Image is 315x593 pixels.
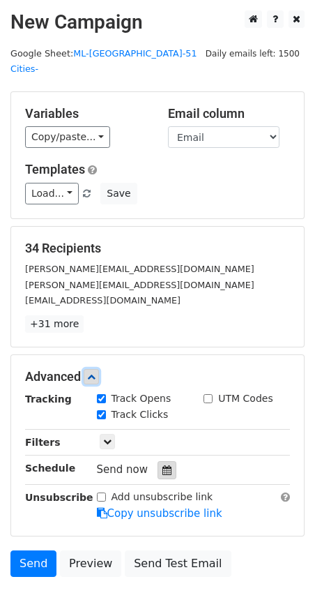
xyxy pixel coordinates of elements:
strong: Unsubscribe [25,492,93,503]
a: Copy/paste... [25,126,110,148]
strong: Tracking [25,393,72,405]
label: UTM Codes [218,391,272,406]
h5: Variables [25,106,147,121]
a: Load... [25,183,79,204]
span: Send now [97,463,148,476]
h5: Email column [168,106,290,121]
a: Copy unsubscribe link [97,507,222,520]
iframe: Chat Widget [245,526,315,593]
h5: 34 Recipients [25,241,290,256]
a: Preview [60,550,121,577]
h5: Advanced [25,369,290,384]
a: Templates [25,162,85,177]
a: ML-[GEOGRAPHIC_DATA]-51 Cities- [10,48,197,75]
small: [EMAIL_ADDRESS][DOMAIN_NAME] [25,295,180,306]
button: Save [100,183,137,204]
a: Daily emails left: 1500 [201,48,305,59]
span: Daily emails left: 1500 [201,46,305,61]
a: Send [10,550,56,577]
small: [PERSON_NAME][EMAIL_ADDRESS][DOMAIN_NAME] [25,280,254,290]
label: Add unsubscribe link [112,490,213,504]
a: Send Test Email [125,550,231,577]
small: [PERSON_NAME][EMAIL_ADDRESS][DOMAIN_NAME] [25,264,254,274]
strong: Schedule [25,463,75,474]
a: +31 more [25,315,84,333]
h2: New Campaign [10,10,305,34]
label: Track Opens [112,391,171,406]
small: Google Sheet: [10,48,197,75]
label: Track Clicks [112,407,169,422]
strong: Filters [25,437,61,448]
